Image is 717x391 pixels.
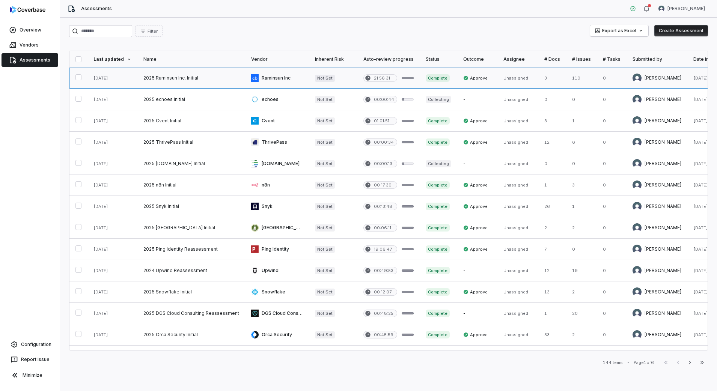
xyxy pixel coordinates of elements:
[633,287,642,296] img: Diana Esparza avatar
[463,56,491,62] div: Outcome
[633,309,642,318] img: Diana Esparza avatar
[3,353,57,366] button: Report Issue
[633,56,681,62] div: Submitted by
[457,303,497,324] td: -
[658,6,664,12] img: Diana Esparza avatar
[148,29,158,34] span: Filter
[633,202,642,211] img: Diana Esparza avatar
[633,138,642,147] img: Diana Esparza avatar
[633,330,642,339] img: Diana Esparza avatar
[143,56,239,62] div: Name
[457,89,497,110] td: -
[633,223,642,232] img: Diana Esparza avatar
[633,116,642,125] img: Diana Esparza avatar
[544,56,560,62] div: # Docs
[633,266,642,275] img: Diana Esparza avatar
[457,260,497,281] td: -
[3,338,57,351] a: Configuration
[633,180,642,189] img: Diana Esparza avatar
[572,56,591,62] div: # Issues
[2,38,58,52] a: Vendors
[81,6,112,12] span: Assessments
[2,23,58,37] a: Overview
[457,153,497,174] td: -
[315,56,351,62] div: Inherent Risk
[633,159,642,168] img: Diana Esparza avatar
[627,360,629,365] div: •
[654,3,709,14] button: Diana Esparza avatar[PERSON_NAME]
[93,56,131,62] div: Last updated
[135,26,163,37] button: Filter
[3,368,57,383] button: Minimize
[633,74,642,83] img: Diana Esparza avatar
[603,56,621,62] div: # Tasks
[603,360,623,365] div: 144 items
[667,6,705,12] span: [PERSON_NAME]
[363,56,414,62] div: Auto-review progress
[2,53,58,67] a: Assessments
[654,25,708,36] button: Create Assessment
[10,6,45,14] img: logo-D7KZi-bG.svg
[634,360,654,365] div: Page 1 of 6
[503,56,532,62] div: Assignee
[633,95,642,104] img: Diana Esparza avatar
[590,25,648,36] button: Export as Excel
[426,56,451,62] div: Status
[251,56,303,62] div: Vendor
[633,245,642,254] img: Diana Esparza avatar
